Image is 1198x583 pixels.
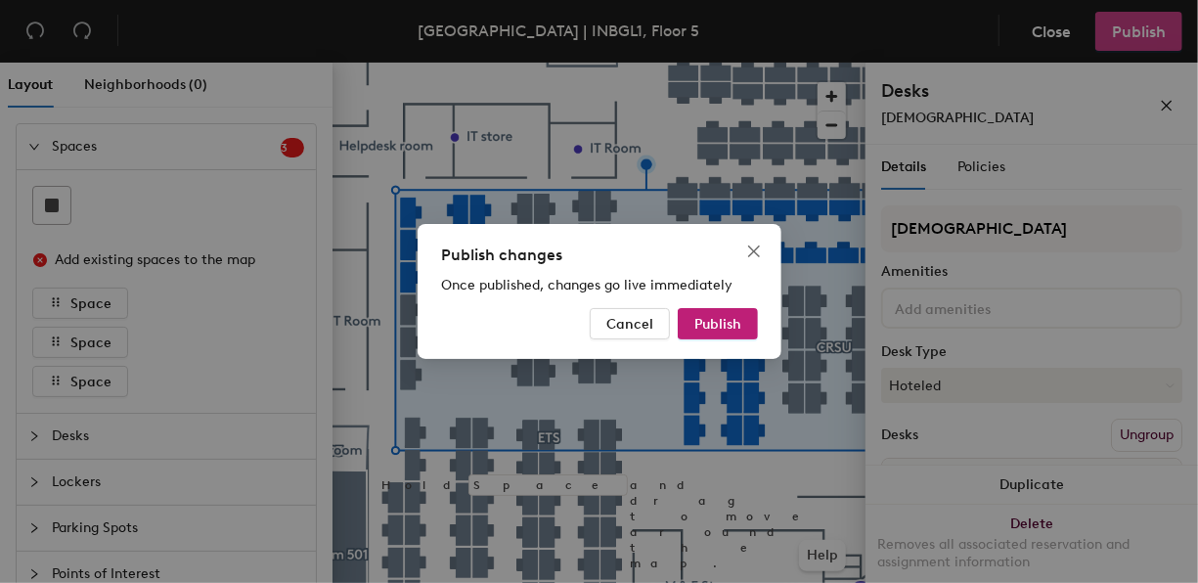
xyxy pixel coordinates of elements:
[590,308,670,339] button: Cancel
[606,316,653,333] span: Cancel
[746,244,762,259] span: close
[441,277,732,293] span: Once published, changes go live immediately
[738,236,770,267] button: Close
[441,244,758,267] div: Publish changes
[694,316,741,333] span: Publish
[738,244,770,259] span: Close
[678,308,758,339] button: Publish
